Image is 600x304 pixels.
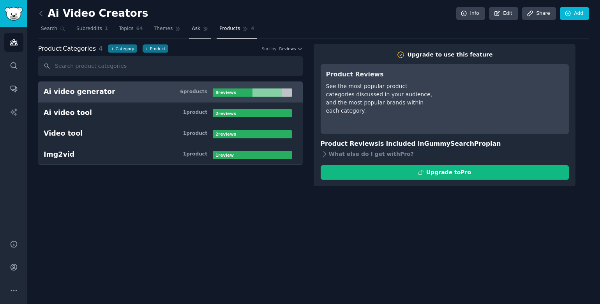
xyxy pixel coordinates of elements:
[489,7,518,20] a: Edit
[426,168,471,177] div: Upgrade to Pro
[183,151,207,158] div: 1 product
[279,46,303,51] button: Reviews
[38,44,96,54] span: Categories
[76,25,102,32] span: Subreddits
[99,45,102,52] span: 4
[408,51,493,59] div: Upgrade to use this feature
[321,165,569,180] button: Upgrade toPro
[5,7,23,21] img: GummySearch logo
[44,108,92,118] div: Ai video tool
[151,23,184,39] a: Themes
[321,149,569,160] div: What else do I get with Pro ?
[189,23,211,39] a: Ask
[44,87,115,97] div: Ai video generator
[38,56,303,76] input: Search product categories
[180,88,207,95] div: 6 product s
[41,25,57,32] span: Search
[183,130,207,137] div: 1 product
[44,150,74,159] div: Img2vid
[456,7,485,20] a: Info
[424,140,486,147] span: GummySearch Pro
[143,44,168,53] button: +Product
[326,70,436,80] h3: Product Reviews
[215,111,236,116] b: 2 review s
[219,25,240,32] span: Products
[38,144,303,165] a: Img2vid1product1review
[116,23,145,39] a: Topics64
[119,25,133,32] span: Topics
[215,153,234,157] b: 1 review
[154,25,173,32] span: Themes
[217,23,257,39] a: Products4
[262,46,277,51] div: Sort by
[321,139,569,149] h3: Product Reviews is included in plan
[108,44,137,53] button: +Category
[145,46,149,51] span: +
[136,25,143,32] span: 64
[522,7,556,20] a: Share
[111,46,114,51] span: +
[38,7,148,20] h2: Ai Video Creators
[38,123,303,144] a: Video tool1product2reviews
[251,25,254,32] span: 4
[38,81,303,103] a: Ai video generator6products8reviews
[215,90,236,95] b: 8 review s
[279,46,296,51] span: Reviews
[38,23,68,39] a: Search
[38,103,303,124] a: Ai video tool1product2reviews
[44,129,83,138] div: Video tool
[560,7,589,20] a: Add
[105,25,108,32] span: 1
[215,132,236,136] b: 2 review s
[192,25,200,32] span: Ask
[74,23,111,39] a: Subreddits1
[326,82,436,115] div: See the most popular product categories discussed in your audience, and the most popular brands w...
[183,109,207,116] div: 1 product
[38,44,62,54] span: Product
